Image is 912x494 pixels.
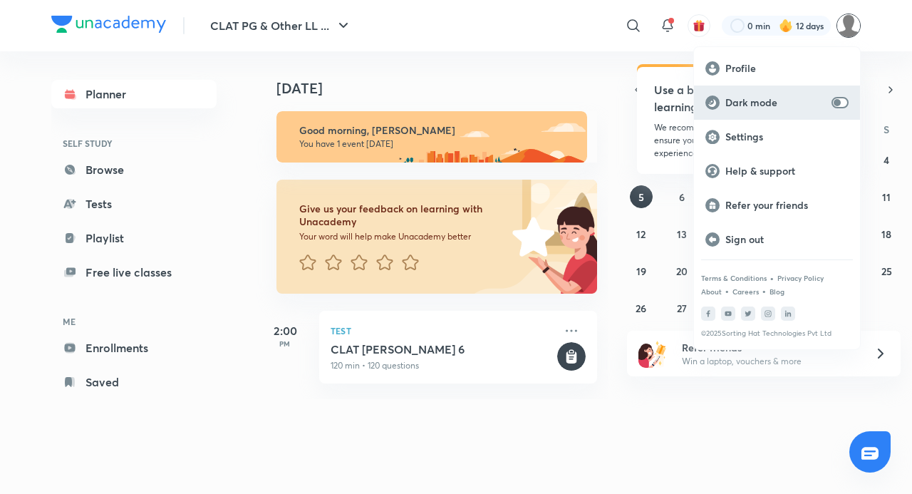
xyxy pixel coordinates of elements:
[769,272,774,284] div: •
[769,287,784,296] a: Blog
[725,96,826,109] p: Dark mode
[694,154,860,188] a: Help & support
[732,287,759,296] a: Careers
[701,287,722,296] a: About
[694,120,860,154] a: Settings
[701,274,767,282] a: Terms & Conditions
[725,284,730,297] div: •
[694,51,860,86] a: Profile
[725,199,849,212] p: Refer your friends
[725,233,849,246] p: Sign out
[725,165,849,177] p: Help & support
[777,274,824,282] a: Privacy Policy
[701,329,853,338] p: © 2025 Sorting Hat Technologies Pvt Ltd
[694,188,860,222] a: Refer your friends
[725,130,849,143] p: Settings
[762,284,767,297] div: •
[725,62,849,75] p: Profile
